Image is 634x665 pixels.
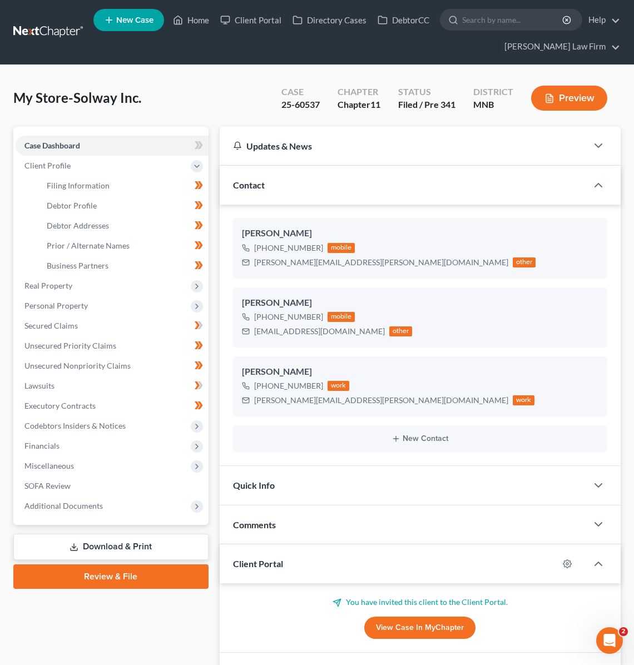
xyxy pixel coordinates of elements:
[47,201,97,210] span: Debtor Profile
[215,10,287,30] a: Client Portal
[38,196,209,216] a: Debtor Profile
[24,141,80,150] span: Case Dashboard
[328,243,355,253] div: mobile
[24,501,103,510] span: Additional Documents
[473,98,513,111] div: MNB
[398,98,455,111] div: Filed / Pre 341
[254,242,323,254] div: [PHONE_NUMBER]
[254,257,508,268] div: [PERSON_NAME][EMAIL_ADDRESS][PERSON_NAME][DOMAIN_NAME]
[254,380,323,391] div: [PHONE_NUMBER]
[513,257,536,267] div: other
[473,86,513,98] div: District
[24,301,88,310] span: Personal Property
[24,341,116,350] span: Unsecured Priority Claims
[233,180,265,190] span: Contact
[24,401,96,410] span: Executory Contracts
[462,9,564,30] input: Search by name...
[281,86,320,98] div: Case
[47,181,110,190] span: Filing Information
[47,261,108,270] span: Business Partners
[242,227,598,240] div: [PERSON_NAME]
[13,534,209,560] a: Download & Print
[254,395,508,406] div: [PERSON_NAME][EMAIL_ADDRESS][PERSON_NAME][DOMAIN_NAME]
[167,10,215,30] a: Home
[24,461,74,470] span: Miscellaneous
[328,312,355,322] div: mobile
[233,519,276,530] span: Comments
[233,140,574,152] div: Updates & News
[596,627,623,654] iframe: Intercom live chat
[328,381,350,391] div: work
[16,356,209,376] a: Unsecured Nonpriority Claims
[24,421,126,430] span: Codebtors Insiders & Notices
[254,311,323,322] div: [PHONE_NUMBER]
[24,281,72,290] span: Real Property
[281,98,320,111] div: 25-60537
[47,241,130,250] span: Prior / Alternate Names
[398,86,455,98] div: Status
[24,381,55,390] span: Lawsuits
[254,326,385,337] div: [EMAIL_ADDRESS][DOMAIN_NAME]
[513,395,535,405] div: work
[619,627,628,636] span: 2
[16,316,209,336] a: Secured Claims
[38,216,209,236] a: Debtor Addresses
[116,16,153,24] span: New Case
[287,10,372,30] a: Directory Cases
[24,321,78,330] span: Secured Claims
[38,176,209,196] a: Filing Information
[364,617,475,639] a: View Case in MyChapter
[531,86,607,111] button: Preview
[372,10,435,30] a: DebtorCC
[16,336,209,356] a: Unsecured Priority Claims
[16,136,209,156] a: Case Dashboard
[242,365,598,379] div: [PERSON_NAME]
[242,434,598,443] button: New Contact
[370,99,380,110] span: 11
[233,597,607,608] p: You have invited this client to the Client Portal.
[389,326,413,336] div: other
[338,86,380,98] div: Chapter
[13,564,209,589] a: Review & File
[499,37,620,57] a: [PERSON_NAME] Law Firm
[338,98,380,111] div: Chapter
[47,221,109,230] span: Debtor Addresses
[38,256,209,276] a: Business Partners
[24,161,71,170] span: Client Profile
[16,476,209,496] a: SOFA Review
[583,10,620,30] a: Help
[24,361,131,370] span: Unsecured Nonpriority Claims
[233,558,283,569] span: Client Portal
[38,236,209,256] a: Prior / Alternate Names
[13,90,141,106] span: My Store-Solway Inc.
[24,441,60,450] span: Financials
[24,481,71,490] span: SOFA Review
[242,296,598,310] div: [PERSON_NAME]
[16,396,209,416] a: Executory Contracts
[16,376,209,396] a: Lawsuits
[233,480,275,490] span: Quick Info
